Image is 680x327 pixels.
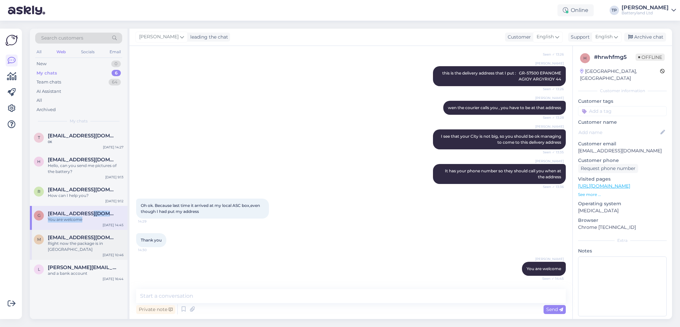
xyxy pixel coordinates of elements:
[48,217,124,223] div: You are welcome
[37,97,42,104] div: All
[578,247,667,254] p: Notes
[103,223,124,228] div: [DATE] 14:45
[505,34,531,41] div: Customer
[557,4,594,16] div: Online
[48,241,124,252] div: Right now the package is in [GEOGRAPHIC_DATA]
[624,33,666,42] div: Archive chat
[48,157,117,163] span: homeinliguria@gmail.com
[539,276,564,281] span: Seen ✓ 14:45
[48,264,117,270] span: larisa.simona40@gmail.com
[583,56,587,61] span: h
[138,247,163,252] span: 14:30
[37,106,56,113] div: Archived
[48,187,117,193] span: riazahmad6249200@gmail.com
[578,200,667,207] p: Operating system
[441,134,562,145] span: I see that your City is not big, so you should be ok managing to come to this delivery address
[610,6,619,15] div: TP
[38,267,40,272] span: l
[103,276,124,281] div: [DATE] 16:44
[38,135,40,140] span: t
[539,52,564,57] span: Seen ✓ 13:26
[578,207,667,214] p: [MEDICAL_DATA]
[594,53,636,61] div: # hrwhfmg5
[535,95,564,100] span: [PERSON_NAME]
[48,270,124,276] div: and a bank account
[578,140,667,147] p: Customer email
[539,184,564,189] span: Seen ✓ 13:36
[578,147,667,154] p: [EMAIL_ADDRESS][DOMAIN_NAME]
[5,34,18,47] img: Askly Logo
[636,54,665,61] span: Offline
[37,79,61,85] div: Team chats
[580,68,660,82] div: [GEOGRAPHIC_DATA], [GEOGRAPHIC_DATA]
[578,129,659,136] input: Add name
[622,10,669,16] div: Batteryland Ltd
[37,88,61,95] div: AI Assistant
[578,176,667,183] p: Visited pages
[578,164,638,173] div: Request phone number
[38,213,41,218] span: g
[136,305,175,314] div: Private note
[535,159,564,164] span: [PERSON_NAME]
[48,139,124,145] div: οκ
[139,33,179,41] span: [PERSON_NAME]
[442,71,562,82] span: this is the delivery address that I put : GR-57500 EPANOME AGIOY ARGYRIOY 44
[55,48,67,56] div: Web
[578,157,667,164] p: Customer phone
[105,175,124,180] div: [DATE] 9:13
[578,119,667,126] p: Customer name
[578,106,667,116] input: Add a tag
[578,224,667,231] p: Chrome [TECHNICAL_ID]
[445,168,562,179] span: It has your phone number so they should call you when at the address
[37,61,46,67] div: New
[578,217,667,224] p: Browser
[622,5,669,10] div: [PERSON_NAME]
[578,98,667,105] p: Customer tags
[622,5,676,16] a: [PERSON_NAME]Batteryland Ltd
[103,252,124,257] div: [DATE] 10:46
[103,145,124,150] div: [DATE] 14:27
[41,35,83,42] span: Search customers
[109,79,121,85] div: 64
[546,306,563,312] span: Send
[48,163,124,175] div: Hello, can you send me pictures of the battery?
[535,256,564,261] span: [PERSON_NAME]
[105,199,124,204] div: [DATE] 9:12
[527,266,561,271] span: You are welcome
[448,105,561,110] span: wen the courier calls you , you have to be at that address
[37,159,41,164] span: h
[38,189,41,194] span: r
[539,86,564,91] span: Seen ✓ 13:26
[188,34,228,41] div: leading the chat
[37,237,41,242] span: m
[578,192,667,198] p: See more ...
[535,61,564,66] span: [PERSON_NAME]
[80,48,96,56] div: Socials
[138,219,163,224] span: 14:29
[578,238,667,244] div: Extra
[112,70,121,77] div: 6
[48,235,117,241] span: makenainga@gmail.com
[595,33,613,41] span: English
[141,203,261,214] span: Oh ok. Because last time it arrived at my local ASC box,even though I had put my address
[48,211,117,217] span: giannissta69@gmail.com
[578,183,630,189] a: [URL][DOMAIN_NAME]
[48,133,117,139] span: teonatiotis@gmail.com
[48,193,124,199] div: How can I help you?
[535,124,564,129] span: [PERSON_NAME]
[70,118,88,124] span: My chats
[35,48,43,56] div: All
[108,48,122,56] div: Email
[568,34,590,41] div: Support
[578,88,667,94] div: Customer information
[539,150,564,155] span: Seen ✓ 13:35
[537,33,554,41] span: English
[37,70,57,77] div: My chats
[111,61,121,67] div: 0
[539,115,564,120] span: Seen ✓ 13:28
[141,238,162,243] span: Thank you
